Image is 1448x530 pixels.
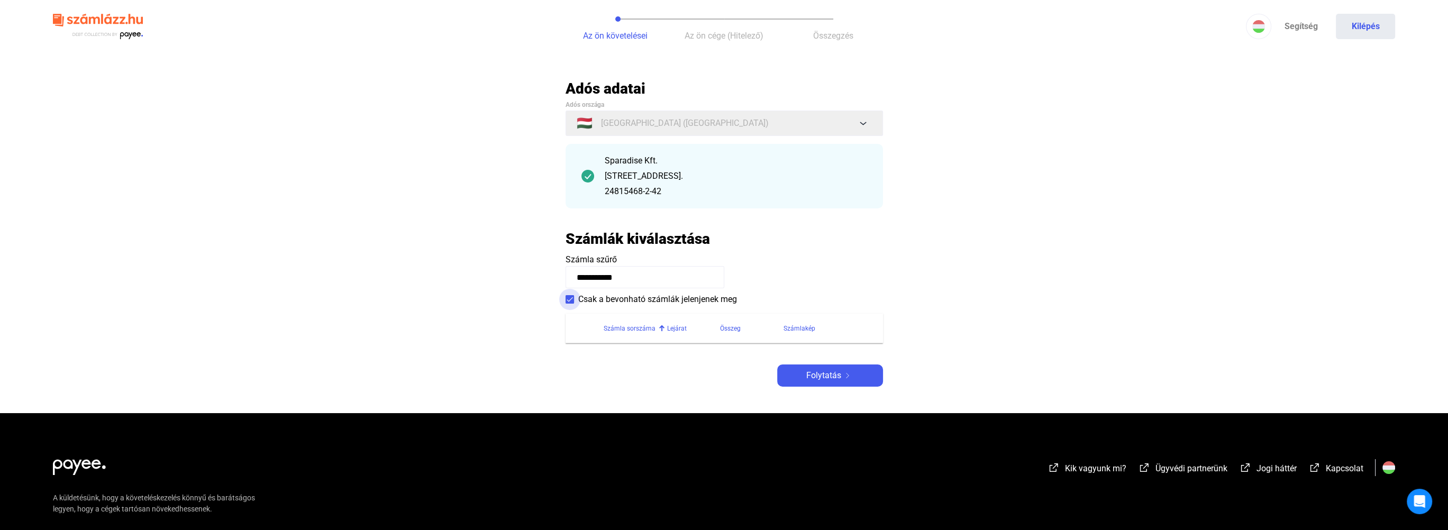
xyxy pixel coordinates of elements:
[1252,20,1265,33] img: HU
[1138,465,1227,475] a: external-link-whiteÜgyvédi partnerünk
[566,111,883,136] button: 🇭🇺[GEOGRAPHIC_DATA] ([GEOGRAPHIC_DATA])
[685,31,763,41] span: Az ön cége (Hitelező)
[1048,462,1060,473] img: external-link-white
[1326,463,1363,473] span: Kapcsolat
[667,322,687,335] div: Lejárat
[841,373,854,378] img: arrow-right-white
[581,170,594,182] img: checkmark-darker-green-circle
[53,453,106,475] img: white-payee-white-dot.svg
[667,322,720,335] div: Lejárat
[1308,462,1321,473] img: external-link-white
[605,170,867,182] div: [STREET_ADDRESS].
[806,369,841,382] span: Folytatás
[605,185,867,198] div: 24815468-2-42
[566,254,617,264] span: Számla szűrő
[1239,462,1252,473] img: external-link-white
[583,31,648,41] span: Az ön követelései
[566,101,604,108] span: Adós országa
[1407,489,1432,514] div: Open Intercom Messenger
[1271,14,1331,39] a: Segítség
[601,117,769,130] span: [GEOGRAPHIC_DATA] ([GEOGRAPHIC_DATA])
[566,79,883,98] h2: Adós adatai
[1239,465,1297,475] a: external-link-whiteJogi háttér
[1048,465,1126,475] a: external-link-whiteKik vagyunk mi?
[720,322,741,335] div: Összeg
[813,31,853,41] span: Összegzés
[566,230,710,248] h2: Számlák kiválasztása
[784,322,815,335] div: Számlakép
[53,10,143,44] img: szamlazzhu-logo
[1246,14,1271,39] button: HU
[577,117,593,130] span: 🇭🇺
[1256,463,1297,473] span: Jogi háttér
[784,322,870,335] div: Számlakép
[777,364,883,387] button: Folytatásarrow-right-white
[1308,465,1363,475] a: external-link-whiteKapcsolat
[1382,461,1395,474] img: HU.svg
[605,154,867,167] div: Sparadise Kft.
[720,322,784,335] div: Összeg
[1138,462,1151,473] img: external-link-white
[578,293,737,306] span: Csak a bevonható számlák jelenjenek meg
[1155,463,1227,473] span: Ügyvédi partnerünk
[1065,463,1126,473] span: Kik vagyunk mi?
[1336,14,1395,39] button: Kilépés
[604,322,655,335] div: Számla sorszáma
[604,322,667,335] div: Számla sorszáma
